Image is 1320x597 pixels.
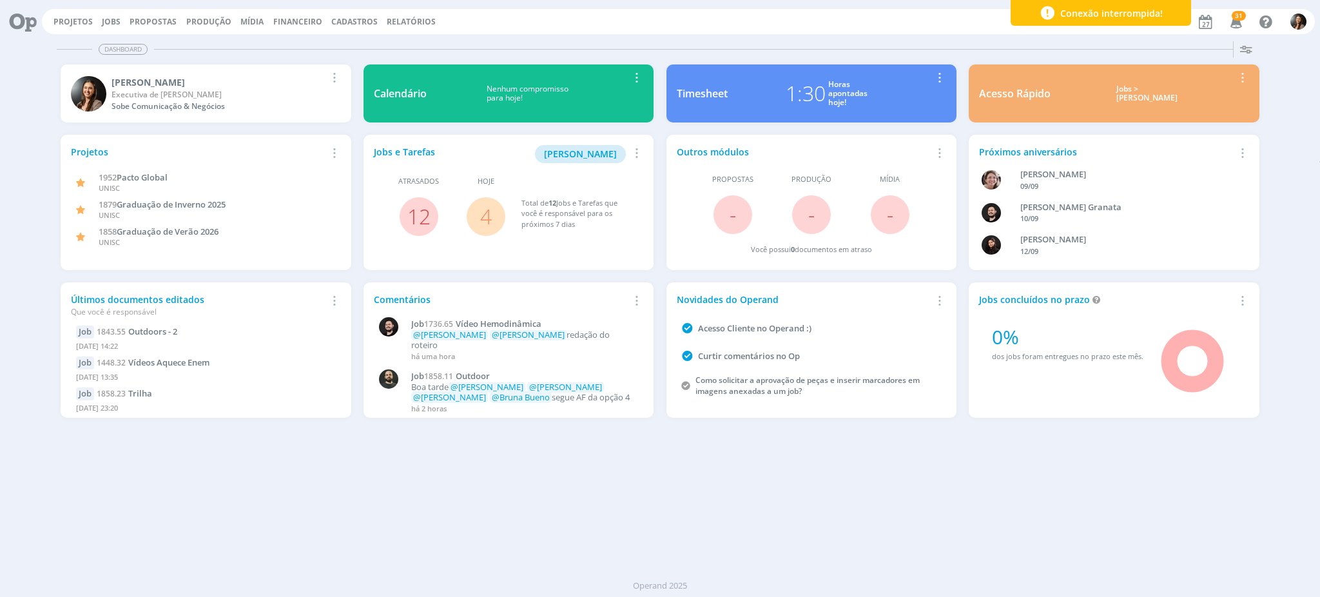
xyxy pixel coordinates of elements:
[126,17,180,27] button: Propostas
[1232,11,1246,21] span: 31
[117,171,168,183] span: Pacto Global
[71,306,325,318] div: Que você é responsável
[76,387,94,400] div: Job
[424,371,453,382] span: 1858.11
[456,318,541,329] span: Vídeo Hemodinâmica
[1020,168,1229,181] div: Aline Beatriz Jackisch
[521,198,630,230] div: Total de Jobs e Tarefas que você é responsável para os próximos 7 dias
[76,400,336,419] div: [DATE] 23:20
[99,225,218,237] a: 1858Graduação de Verão 2026
[1020,213,1038,223] span: 10/09
[99,171,168,183] a: 1952Pacto Global
[99,210,120,220] span: UNISC
[982,235,1001,255] img: L
[128,387,152,399] span: Trilha
[374,293,628,306] div: Comentários
[492,329,565,340] span: @[PERSON_NAME]
[791,244,795,254] span: 0
[186,16,231,27] a: Produção
[880,174,900,185] span: Mídia
[102,16,121,27] a: Jobs
[828,80,868,108] div: Horas apontadas hoje!
[76,357,94,369] div: Job
[411,404,447,413] span: há 2 horas
[808,201,815,228] span: -
[117,226,218,237] span: Graduação de Verão 2026
[269,17,326,27] button: Financeiro
[413,391,486,403] span: @[PERSON_NAME]
[273,16,322,27] a: Financeiro
[53,16,93,27] a: Projetos
[112,101,325,112] div: Sobe Comunicação & Negócios
[535,145,626,163] button: [PERSON_NAME]
[544,148,617,160] span: [PERSON_NAME]
[76,338,336,357] div: [DATE] 14:22
[327,17,382,27] button: Cadastros
[1060,84,1234,103] div: Jobs > [PERSON_NAME]
[240,16,264,27] a: Mídia
[992,322,1143,351] div: 0%
[379,369,398,389] img: P
[1020,246,1038,256] span: 12/09
[398,176,439,187] span: Atrasados
[99,237,120,247] span: UNISC
[427,84,628,103] div: Nenhum compromisso para hoje!
[61,64,351,122] a: B[PERSON_NAME]Executiva de [PERSON_NAME]Sobe Comunicação & Negócios
[786,78,826,109] div: 1:30
[97,388,126,399] span: 1858.23
[478,176,494,187] span: Hoje
[730,201,736,228] span: -
[130,16,177,27] span: Propostas
[411,382,637,402] p: Boa tarde segue AF da opção 4
[387,16,436,27] a: Relatórios
[71,145,325,159] div: Projetos
[535,147,626,159] a: [PERSON_NAME]
[1290,14,1306,30] img: B
[424,318,453,329] span: 1736.65
[979,145,1234,159] div: Próximos aniversários
[751,244,872,255] div: Você possui documentos em atraso
[182,17,235,27] button: Produção
[548,198,556,208] span: 12
[979,86,1051,101] div: Acesso Rápido
[128,326,177,337] span: Outdoors - 2
[117,199,226,210] span: Graduação de Inverno 2025
[98,17,124,27] button: Jobs
[71,76,106,112] img: B
[112,75,325,89] div: Beatriz Luchese
[411,330,637,350] p: redação do roteiro
[97,326,126,337] span: 1843.55
[456,370,490,382] span: Outdoor
[677,293,931,306] div: Novidades do Operand
[99,171,117,183] span: 1952
[374,145,628,163] div: Jobs e Tarefas
[1290,10,1307,33] button: B
[480,202,492,230] a: 4
[383,17,440,27] button: Relatórios
[99,199,117,210] span: 1879
[112,89,325,101] div: Executiva de Contas Pleno
[492,391,550,403] span: @Bruna Bueno
[1060,6,1163,20] span: Conexão interrompida!
[99,198,226,210] a: 1879Graduação de Inverno 2025
[451,381,523,393] span: @[PERSON_NAME]
[695,375,920,396] a: Como solicitar a aprovação de peças e inserir marcadores em imagens anexadas a um job?
[76,369,336,388] div: [DATE] 13:35
[379,317,398,337] img: B
[411,351,455,361] span: há uma hora
[979,293,1234,306] div: Jobs concluídos no prazo
[1020,233,1229,246] div: Luana da Silva de Andrade
[50,17,97,27] button: Projetos
[76,326,94,338] div: Job
[698,322,811,334] a: Acesso Cliente no Operand :)
[677,86,728,101] div: Timesheet
[529,381,602,393] span: @[PERSON_NAME]
[97,326,177,337] a: 1843.55Outdoors - 2
[99,226,117,237] span: 1858
[97,357,126,368] span: 1448.32
[1020,201,1229,214] div: Bruno Corralo Granata
[71,293,325,318] div: Últimos documentos editados
[237,17,267,27] button: Mídia
[407,202,431,230] a: 12
[128,357,209,368] span: Vídeos Aquece Enem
